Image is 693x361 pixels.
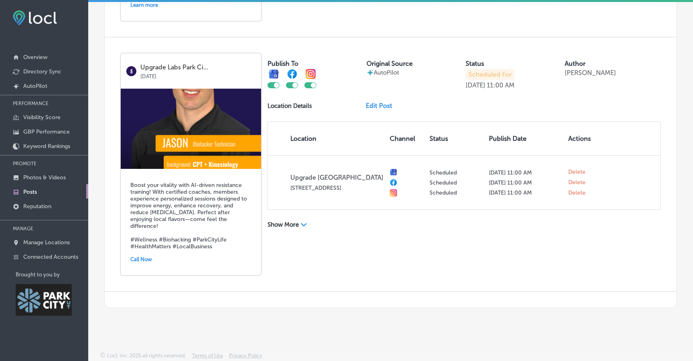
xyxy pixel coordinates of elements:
p: [DATE] [466,81,485,89]
p: Brought to you by [16,272,88,278]
p: GBP Performance [23,128,70,135]
p: [DATE] [140,71,255,79]
img: fda3e92497d09a02dc62c9cd864e3231.png [13,10,57,25]
th: Actions [565,122,597,155]
p: Locl, Inc. 2025 all rights reserved. [107,353,186,359]
p: Manage Locations [23,239,70,246]
p: Scheduled [430,189,482,196]
p: Scheduled [430,169,482,176]
p: Upgrade [GEOGRAPHIC_DATA] [290,174,383,181]
img: Park City [16,284,72,316]
p: Reputation [23,203,51,210]
p: Visibility Score [23,114,61,121]
th: Channel [387,122,426,155]
p: Overview [23,54,47,61]
p: Upgrade Labs Park Ci... [140,64,255,71]
label: Author [565,60,586,67]
p: AutoPilot [23,83,47,89]
span: Delete [568,179,586,186]
p: [DATE] 11:00 AM [489,189,562,196]
p: Show More [267,221,299,228]
p: AutoPilot [374,69,399,76]
p: Scheduled For [466,69,515,80]
p: [PERSON_NAME] [565,69,616,77]
p: 11:00 AM [487,81,515,89]
span: Delete [568,189,586,197]
th: Location [268,122,387,155]
p: Scheduled [430,179,482,186]
p: Keyword Rankings [23,143,70,150]
p: [STREET_ADDRESS] [290,185,383,191]
p: [DATE] 11:00 AM [489,169,562,176]
p: [DATE] 11:00 AM [489,179,562,186]
label: Publish To [267,60,298,67]
span: Delete [568,168,586,176]
a: Edit Post [366,102,399,110]
th: Publish Date [486,122,565,155]
p: Directory Sync [23,68,61,75]
p: Posts [23,189,37,195]
label: Status [466,60,484,67]
img: a15f24d4-2d85-4bc1-8d74-a86c86b39ff9Jason.png [121,89,261,169]
label: Original Source [367,60,413,67]
img: logo [126,66,136,76]
img: autopilot-icon [367,69,374,76]
h5: Boost your vitality with AI-driven resistance training! With certified coaches, members experienc... [130,182,251,250]
p: Location Details [267,102,312,110]
th: Status [426,122,486,155]
p: Connected Accounts [23,254,78,260]
p: Photos & Videos [23,174,66,181]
